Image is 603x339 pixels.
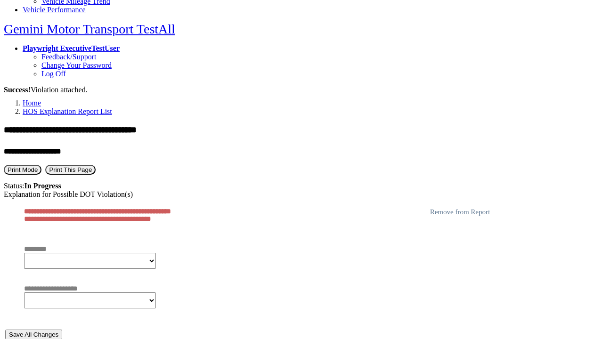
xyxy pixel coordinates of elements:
a: Change Your Password [41,61,112,69]
a: Log Off [41,70,66,78]
button: Remove from Report [427,208,493,217]
strong: In Progress [24,182,61,190]
button: Print This Page [45,165,96,175]
button: Print Mode [4,165,41,175]
a: Feedback/Support [41,53,96,61]
a: Playwright ExecutiveTestUser [23,44,120,52]
div: Violation attached. [4,86,599,94]
div: Explanation for Possible DOT Violation(s) [4,190,599,199]
a: Gemini Motor Transport TestAll [4,22,175,36]
b: Success! [4,86,31,94]
a: Home [23,99,41,107]
a: HOS Explanation Report List [23,107,112,115]
div: Status: [4,182,599,190]
a: Vehicle Performance [23,6,86,14]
